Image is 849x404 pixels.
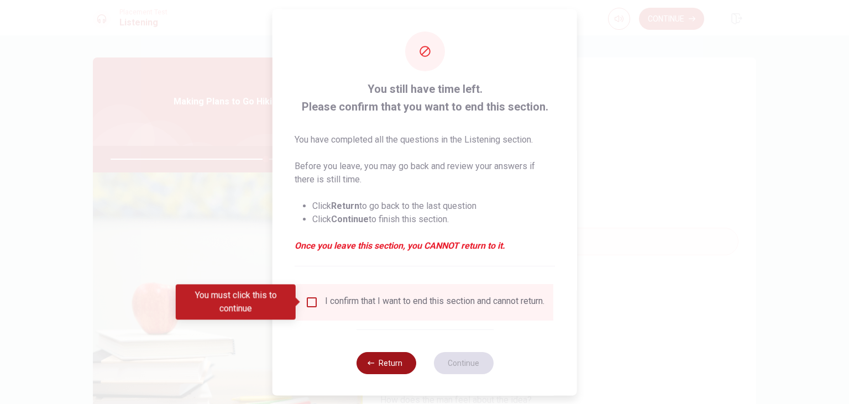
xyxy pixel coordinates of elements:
[433,351,493,374] button: Continue
[312,212,555,225] li: Click to finish this section.
[295,80,555,115] span: You still have time left. Please confirm that you want to end this section.
[312,199,555,212] li: Click to go back to the last question
[295,133,555,146] p: You have completed all the questions in the Listening section.
[331,200,359,211] strong: Return
[176,284,296,319] div: You must click this to continue
[305,295,318,308] span: You must click this to continue
[325,295,544,308] div: I confirm that I want to end this section and cannot return.
[295,239,555,252] em: Once you leave this section, you CANNOT return to it.
[295,159,555,186] p: Before you leave, you may go back and review your answers if there is still time.
[331,213,369,224] strong: Continue
[356,351,416,374] button: Return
